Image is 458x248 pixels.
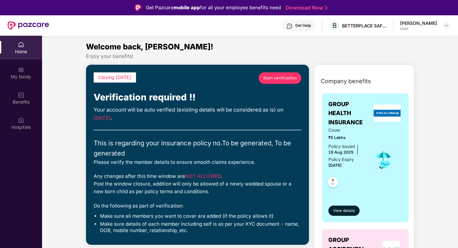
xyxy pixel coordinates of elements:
[263,75,297,81] span: Start verification
[342,23,387,29] div: BETTERPLACE SAFETY SOLUTIONS PRIVATE LIMITED
[325,175,341,191] img: svg+xml;base64,PHN2ZyB4bWxucz0iaHR0cDovL3d3dy53My5vcmcvMjAwMC9zdmciIHdpZHRoPSI0OC45NDMiIGhlaWdodD...
[333,208,355,214] span: View details
[135,4,141,11] img: Logo
[328,127,364,134] span: Cover
[146,4,281,11] div: Get Pazcare for all your employee benefits need
[328,163,342,168] span: [DATE]
[400,20,437,26] div: [PERSON_NAME]
[18,67,24,73] img: svg+xml;base64,PHN2ZyB3aWR0aD0iMjAiIGhlaWdodD0iMjAiIHZpZXdCb3g9IjAgMCAyMCAyMCIgZmlsbD0ibm9uZSIgeG...
[328,100,372,127] span: GROUP HEALTH INSURANCE
[94,202,301,210] div: Do the following as part of verification:
[18,92,24,98] img: svg+xml;base64,PHN2ZyBpZD0iQmVuZWZpdHMiIHhtbG5zPSJodHRwOi8vd3d3LnczLm9yZy8yMDAwL3N2ZyIgd2lkdGg9Ij...
[8,21,49,30] img: New Pazcare Logo
[94,172,301,195] div: Any changes after this time window are . Post the window closure, addition will only be allowed o...
[295,23,311,28] div: Get Help
[400,26,437,31] div: User
[94,138,301,158] div: This is regarding your insurance policy no. To be generated, To be generated
[94,115,111,121] span: [DATE]
[328,150,354,155] span: 19 Aug 2025
[174,4,200,11] strong: mobile app
[94,158,301,166] div: Please verify the member details to ensure smooth claims experience.
[185,173,221,179] span: NOT ALLOWED
[333,22,337,29] span: B
[86,53,414,60] div: Enjoy your benefits!
[374,105,401,122] img: insurerLogo
[94,90,301,104] div: Verification required !!
[94,106,301,122] div: Your account will be auto verified (existing details will be considered as is) on .
[18,117,24,123] img: svg+xml;base64,PHN2ZyBpZD0iSG9zcGl0YWxzIiB4bWxucz0iaHR0cDovL3d3dy53My5vcmcvMjAwMC9zdmciIHdpZHRoPS...
[328,135,364,141] span: ₹5 Lakhs
[286,23,293,29] img: svg+xml;base64,PHN2ZyBpZD0iSGVscC0zMngzMiIgeG1sbnM9Imh0dHA6Ly93d3cudzMub3JnLzIwMDAvc3ZnIiB3aWR0aD...
[100,213,301,219] li: Make sure all members you want to cover are added (if the policy allows it)
[328,206,360,216] button: View details
[328,156,354,163] div: Policy Expiry
[98,75,131,80] span: Closing [DATE]
[373,150,394,171] img: icon
[325,4,327,11] img: Stroke
[18,41,24,48] img: svg+xml;base64,PHN2ZyBpZD0iSG9tZSIgeG1sbnM9Imh0dHA6Ly93d3cudzMub3JnLzIwMDAvc3ZnIiB3aWR0aD0iMjAiIG...
[444,23,449,28] img: svg+xml;base64,PHN2ZyBpZD0iRHJvcGRvd24tMzJ4MzIiIHhtbG5zPSJodHRwOi8vd3d3LnczLm9yZy8yMDAwL3N2ZyIgd2...
[286,4,326,11] a: Download Now
[321,77,371,86] span: Company benefits
[328,143,355,150] div: Policy issued
[259,72,301,84] a: Start verification
[100,221,301,234] li: Make sure details of each member including self is as per your KYC document - name, DOB, mobile n...
[86,42,213,51] span: Welcome back, [PERSON_NAME]!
